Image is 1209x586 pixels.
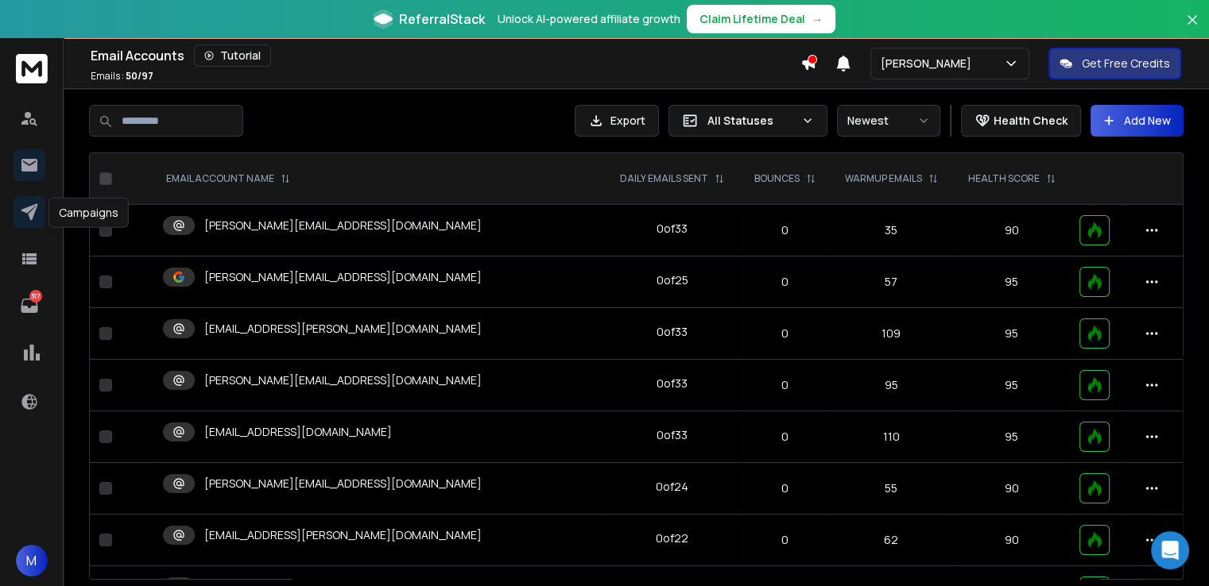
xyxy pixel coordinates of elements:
[204,476,482,492] p: [PERSON_NAME][EMAIL_ADDRESS][DOMAIN_NAME]
[953,463,1071,515] td: 90
[575,105,659,137] button: Export
[399,10,485,29] span: ReferralStack
[14,290,45,322] a: 317
[953,205,1071,256] td: 90
[657,221,688,237] div: 0 of 33
[749,326,820,341] p: 0
[204,321,482,337] p: [EMAIL_ADDRESS][PERSON_NAME][DOMAIN_NAME]
[1182,10,1203,48] button: Close banner
[881,56,978,71] p: [PERSON_NAME]
[656,530,688,546] div: 0 of 22
[749,480,820,496] p: 0
[657,427,688,443] div: 0 of 33
[204,269,482,285] p: [PERSON_NAME][EMAIL_ADDRESS][DOMAIN_NAME]
[657,324,688,340] div: 0 of 33
[749,274,820,290] p: 0
[837,105,940,137] button: Newest
[830,256,953,308] td: 57
[657,376,688,391] div: 0 of 33
[166,172,290,185] div: EMAIL ACCOUNT NAME
[749,222,820,238] p: 0
[830,463,953,515] td: 55
[830,308,953,360] td: 109
[830,360,953,411] td: 95
[16,545,48,576] button: M
[1048,48,1181,79] button: Get Free Credits
[48,198,129,228] div: Campaigns
[749,532,820,548] p: 0
[194,44,271,67] button: Tutorial
[953,411,1071,463] td: 95
[749,429,820,445] p: 0
[126,69,153,83] span: 50 / 97
[845,172,922,185] p: WARMUP EMAILS
[620,172,708,185] p: DAILY EMAILS SENT
[754,172,800,185] p: BOUNCES
[749,377,820,393] p: 0
[91,70,153,83] p: Emails :
[953,360,1071,411] td: 95
[687,5,835,33] button: Claim Lifetime Deal→
[91,44,800,67] div: Email Accounts
[830,205,953,256] td: 35
[204,527,482,543] p: [EMAIL_ADDRESS][PERSON_NAME][DOMAIN_NAME]
[29,290,42,303] p: 317
[953,308,1071,360] td: 95
[1091,105,1184,137] button: Add New
[994,113,1068,129] p: Health Check
[830,515,953,566] td: 62
[204,372,482,388] p: [PERSON_NAME][EMAIL_ADDRESS][DOMAIN_NAME]
[1082,56,1170,71] p: Get Free Credits
[1151,531,1189,569] div: Open Intercom Messenger
[953,515,1071,566] td: 90
[204,424,392,440] p: [EMAIL_ADDRESS][DOMAIN_NAME]
[657,272,688,288] div: 0 of 25
[498,11,680,27] p: Unlock AI-powered affiliate growth
[961,105,1081,137] button: Health Check
[707,113,795,129] p: All Statuses
[968,172,1040,185] p: HEALTH SCORE
[656,479,688,495] div: 0 of 24
[204,218,482,233] p: [PERSON_NAME][EMAIL_ADDRESS][DOMAIN_NAME]
[830,411,953,463] td: 110
[812,11,823,27] span: →
[953,256,1071,308] td: 95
